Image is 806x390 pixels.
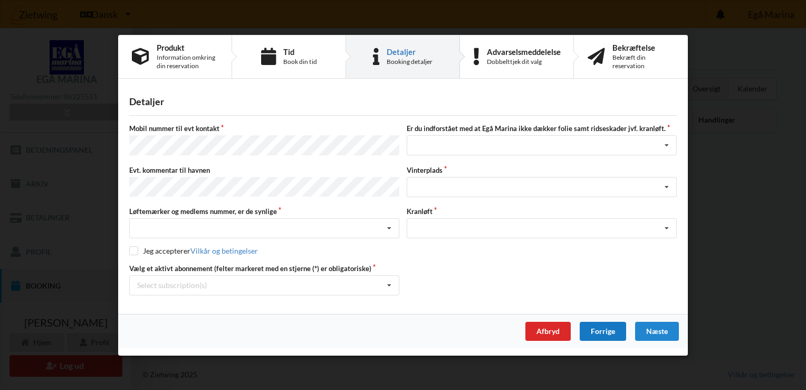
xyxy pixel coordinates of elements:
[407,207,677,216] label: Kranløft
[129,124,399,133] label: Mobil nummer til evt kontakt
[387,47,433,55] div: Detaljer
[487,47,561,55] div: Advarselsmeddelelse
[283,57,317,66] div: Book din tid
[157,53,218,70] div: Information omkring din reservation
[407,124,677,133] label: Er du indforstået med at Egå Marina ikke dækker folie samt ridseskader jvf. kranløft.
[283,47,317,55] div: Tid
[407,165,677,174] label: Vinterplads
[129,207,399,216] label: Løftemærker og medlems nummer, er de synlige
[129,263,399,273] label: Vælg et aktivt abonnement (felter markeret med en stjerne (*) er obligatoriske)
[157,43,218,51] div: Produkt
[129,96,677,108] div: Detaljer
[129,165,399,174] label: Evt. kommentar til havnen
[580,322,626,341] div: Forrige
[635,322,679,341] div: Næste
[487,57,561,66] div: Dobbelttjek dit valg
[190,246,258,255] a: Vilkår og betingelser
[612,53,674,70] div: Bekræft din reservation
[137,281,207,290] div: Select subscription(s)
[129,246,258,255] label: Jeg accepterer
[387,57,433,66] div: Booking detaljer
[525,322,571,341] div: Afbryd
[612,43,674,51] div: Bekræftelse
